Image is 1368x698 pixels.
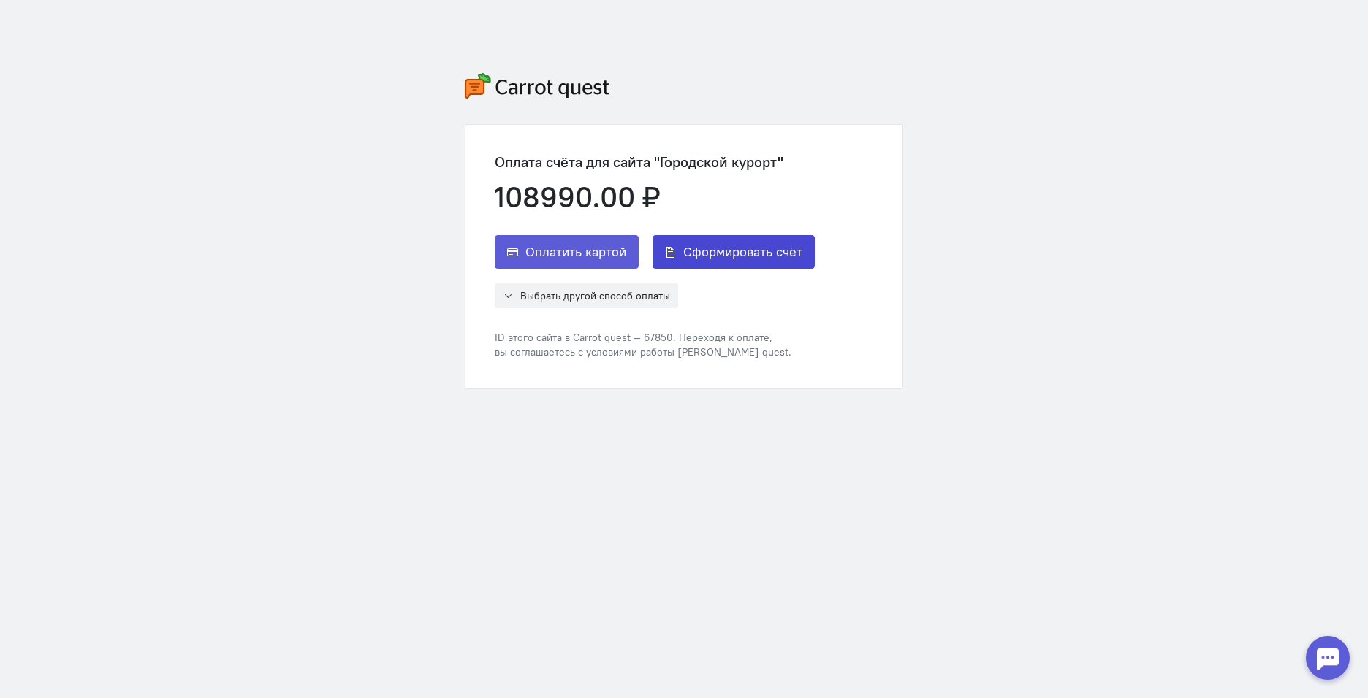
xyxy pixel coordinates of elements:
[653,235,815,269] button: Сформировать счёт
[495,181,815,213] div: 108990.00 ₽
[465,73,609,99] img: carrot-quest-logo.svg
[495,235,639,269] button: Оплатить картой
[520,289,670,302] span: Выбрать другой способ оплаты
[495,154,815,170] div: Оплата счёта для сайта "Городской курорт"
[495,330,815,359] div: ID этого сайта в Carrot quest — 67850. Переходя к оплате, вы соглашаетесь с условиями работы [PER...
[525,243,626,261] span: Оплатить картой
[683,243,802,261] span: Сформировать счёт
[495,283,678,308] button: Выбрать другой способ оплаты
